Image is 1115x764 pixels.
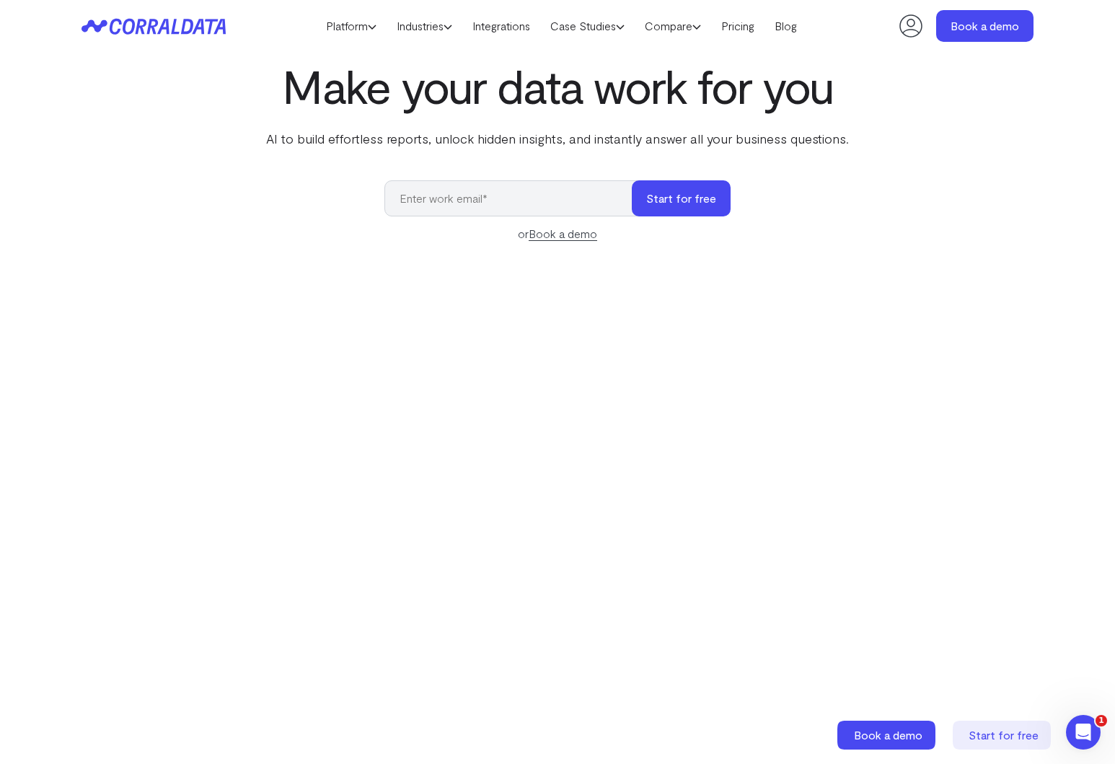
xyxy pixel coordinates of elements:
span: Book a demo [854,728,922,742]
p: AI to build effortless reports, unlock hidden insights, and instantly answer all your business qu... [263,129,852,148]
h1: Make your data work for you [263,60,852,112]
span: 1 [1096,715,1107,726]
a: Book a demo [529,227,597,241]
a: Pricing [711,15,764,37]
a: Case Studies [540,15,635,37]
a: Integrations [462,15,540,37]
div: or [384,225,731,242]
a: Book a demo [837,721,938,750]
a: Compare [635,15,711,37]
a: Platform [316,15,387,37]
input: Enter work email* [384,180,646,216]
iframe: Intercom live chat [1066,715,1101,750]
a: Industries [387,15,462,37]
button: Start for free [632,180,731,216]
span: Start for free [969,728,1039,742]
a: Book a demo [936,10,1034,42]
a: Blog [764,15,807,37]
a: Start for free [953,721,1054,750]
